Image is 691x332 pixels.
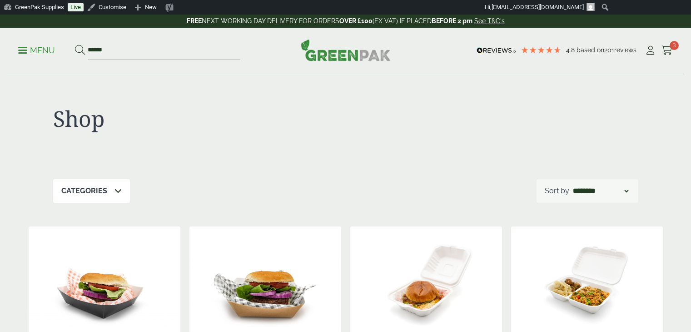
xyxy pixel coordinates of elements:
a: See T&C's [474,17,505,25]
i: My Account [645,46,656,55]
span: 201 [604,46,614,54]
select: Shop order [571,186,630,196]
p: Sort by [545,186,569,196]
img: REVIEWS.io [477,47,516,54]
p: Menu [18,45,55,56]
h1: Shop [53,106,346,132]
div: 4.79 Stars [521,46,562,54]
a: Menu [18,45,55,54]
strong: FREE [187,17,202,25]
span: 4.8 [566,46,577,54]
strong: OVER £100 [339,17,373,25]
span: [EMAIL_ADDRESS][DOMAIN_NAME] [492,4,584,10]
a: 3 [661,44,673,57]
span: 3 [670,41,679,50]
a: Live [68,3,84,11]
i: Cart [661,46,673,55]
span: Based on [577,46,604,54]
strong: BEFORE 2 pm [432,17,472,25]
p: Categories [61,186,107,196]
span: reviews [614,46,636,54]
img: GreenPak Supplies [301,39,391,61]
